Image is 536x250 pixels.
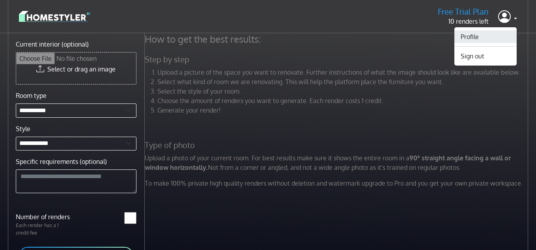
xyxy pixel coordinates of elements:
[157,77,530,86] li: Select what kind of room we are renovating. This will help the platform place the furniture you w...
[140,33,535,45] h4: How to get the best results:
[16,157,107,166] label: Specific requirements (optional)
[157,68,530,77] li: Upload a picture of the space you want to renovate. Further instructions of what the image should...
[140,153,535,172] p: Upload a photo of your current room. For best results make sure it shows the entire room in a Not...
[454,30,517,43] a: Profile
[16,39,89,49] label: Current interior (optional)
[19,9,90,23] img: logo-3de290ba35641baa71223ecac5eacb59cb85b4c7fdf211dc9aaecaaee71ea2f8.svg
[157,96,530,105] li: Choose the amount of renders you want to generate. Each render costs 1 credit.
[16,124,30,133] label: Style
[140,140,535,150] h5: Type of photo
[16,91,47,100] label: Room type
[438,17,489,26] p: 10 renders left
[454,50,517,62] button: Sign out
[438,7,489,17] h5: Free Trial Plan
[145,154,511,171] strong: 90° straight angle facing a wall or window horizontally.
[140,55,535,64] h5: Step by step
[11,222,76,237] p: Each render has a 1 credit fee
[157,105,530,115] li: Generate your render!
[11,212,76,222] label: Number of renders
[157,86,530,96] li: Select the style of your room.
[140,179,535,188] p: To make 100% private high quality renders without deletion and watermark upgrade to Pro and you g...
